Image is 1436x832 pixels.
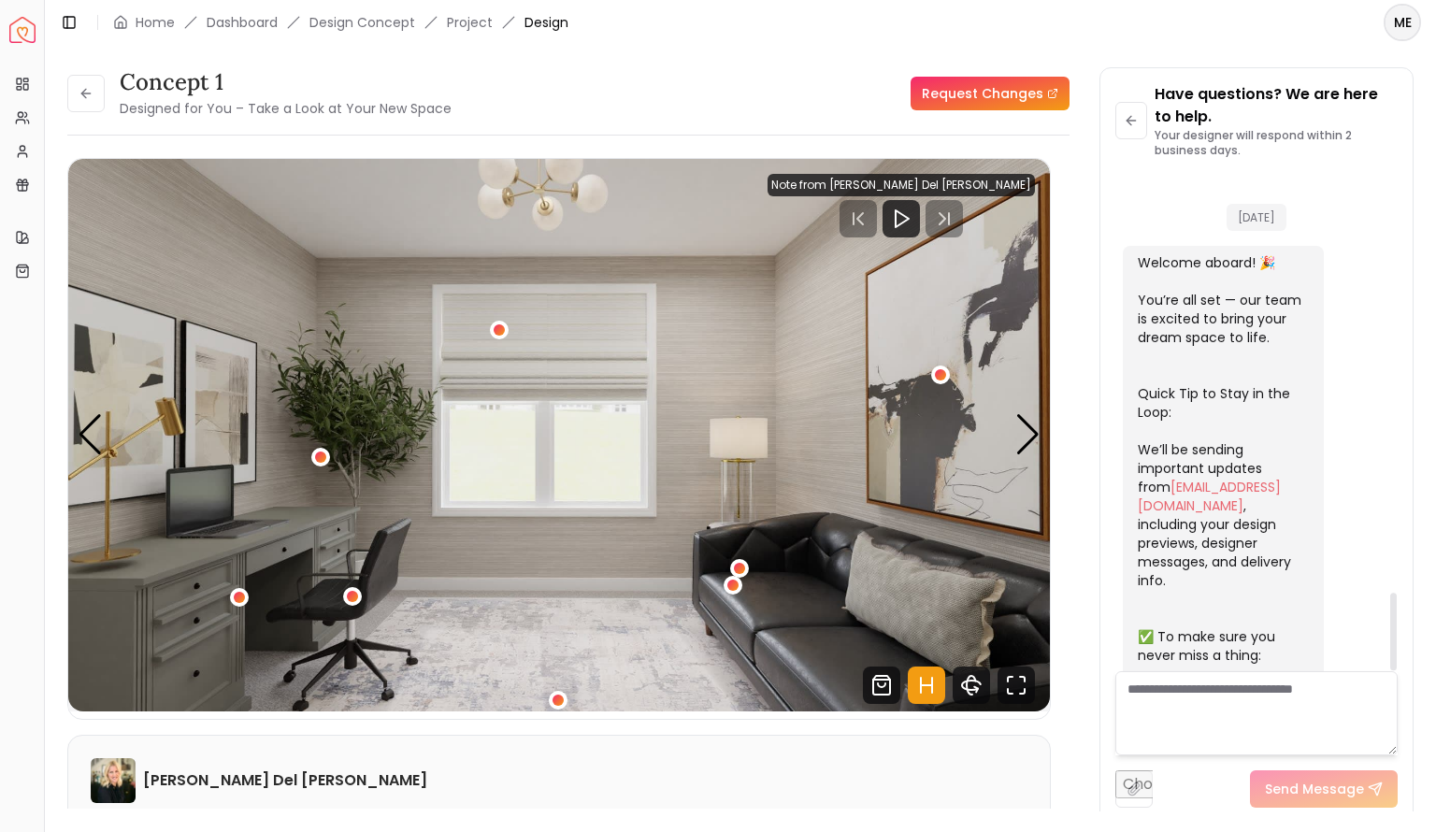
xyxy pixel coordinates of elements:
button: ME [1384,4,1421,41]
a: Spacejoy [9,17,36,43]
a: [EMAIL_ADDRESS][DOMAIN_NAME] [1138,478,1281,515]
small: Designed for You – Take a Look at Your New Space [120,99,452,118]
span: ME [1386,6,1419,39]
img: Design Render 1 [68,159,1050,711]
div: Carousel [68,159,1050,711]
svg: Hotspots Toggle [908,667,945,704]
div: 1 / 4 [68,159,1050,711]
svg: Shop Products from this design [863,667,900,704]
span: Design [524,13,568,32]
li: Design Concept [309,13,415,32]
nav: breadcrumb [113,13,568,32]
div: Previous slide [78,414,103,455]
svg: Fullscreen [998,667,1035,704]
a: Dashboard [207,13,278,32]
div: Note from [PERSON_NAME] Del [PERSON_NAME] [768,174,1035,196]
p: Have questions? We are here to help. [1155,83,1398,128]
a: Project [447,13,493,32]
h6: [PERSON_NAME] Del [PERSON_NAME] [143,769,427,792]
a: Request Changes [911,77,1070,110]
a: Home [136,13,175,32]
p: Your designer will respond within 2 business days. [1155,128,1398,158]
svg: 360 View [953,667,990,704]
svg: Play [890,208,912,230]
div: Next slide [1015,414,1041,455]
h3: concept 1 [120,67,452,97]
span: [DATE] [1227,204,1286,231]
img: Spacejoy Logo [9,17,36,43]
img: Tina Martin Del Campo [91,758,136,803]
